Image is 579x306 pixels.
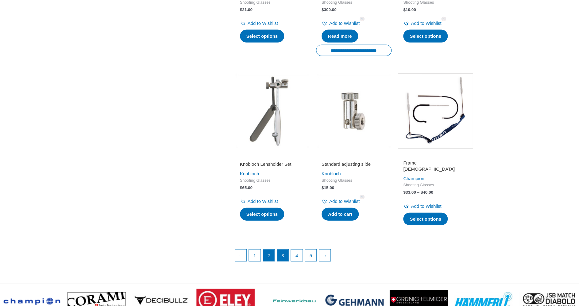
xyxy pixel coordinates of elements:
[403,176,424,181] a: Champion
[403,190,406,195] span: $
[322,7,324,12] span: $
[322,153,386,160] iframe: Customer reviews powered by Trustpilot
[322,208,359,221] a: Add to cart: “Standard adjusting slide”
[403,7,406,12] span: $
[403,160,468,174] a: Frame [DEMOGRAPHIC_DATA]
[329,199,360,204] span: Add to Wishlist
[322,178,386,183] span: Shooting Glasses
[403,202,441,211] a: Add to Wishlist
[403,213,448,226] a: Select options for “Frame Temples”
[421,190,423,195] span: $
[417,190,419,195] span: –
[322,161,386,169] a: Standard adjusting slide
[403,190,416,195] bdi: 33.00
[398,73,473,149] img: Frame Temples
[240,161,304,167] h2: Knobloch Lensholder Set
[240,30,284,43] a: Select options for “Champion Frame Nosepieces”
[234,73,310,149] img: Knobloch Lensholder Set
[305,250,317,261] a: Page 5
[234,249,473,265] nav: Product Pagination
[322,185,334,190] bdi: 15.00
[322,171,341,176] a: Knobloch
[322,7,337,12] bdi: 300.00
[240,185,253,190] bdi: 65.00
[316,73,392,149] img: Standard adjusting slide
[240,153,304,160] iframe: Customer reviews powered by Trustpilot
[403,19,441,28] a: Add to Wishlist
[411,203,441,209] span: Add to Wishlist
[403,160,468,172] h2: Frame [DEMOGRAPHIC_DATA]
[249,250,261,261] a: Page 1
[240,208,284,221] a: Select options for “Knobloch Lensholder Set”
[248,21,278,26] span: Add to Wishlist
[240,19,278,28] a: Add to Wishlist
[277,250,289,261] a: Page 3
[403,7,416,12] bdi: 10.00
[240,171,259,176] a: Knobloch
[322,185,324,190] span: $
[235,250,247,261] a: ←
[240,7,253,12] bdi: 21.00
[319,250,331,261] a: →
[421,190,433,195] bdi: 40.00
[411,21,441,26] span: Add to Wishlist
[240,185,242,190] span: $
[263,250,275,261] span: Page 2
[240,178,304,183] span: Shooting Glasses
[360,195,365,199] span: 1
[322,161,386,167] h2: Standard adjusting slide
[441,17,446,21] span: 1
[248,199,278,204] span: Add to Wishlist
[329,21,360,26] span: Add to Wishlist
[360,17,365,21] span: 1
[403,153,468,160] iframe: Customer reviews powered by Trustpilot
[240,7,242,12] span: $
[322,30,358,43] a: Read more about “K5 Shooting Glasses”
[403,183,468,188] span: Shooting Glasses
[322,197,360,206] a: Add to Wishlist
[240,161,304,169] a: Knobloch Lensholder Set
[403,30,448,43] a: Select options for “Knobloch Nose Piece”
[240,197,278,206] a: Add to Wishlist
[291,250,303,261] a: Page 4
[322,19,360,28] a: Add to Wishlist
